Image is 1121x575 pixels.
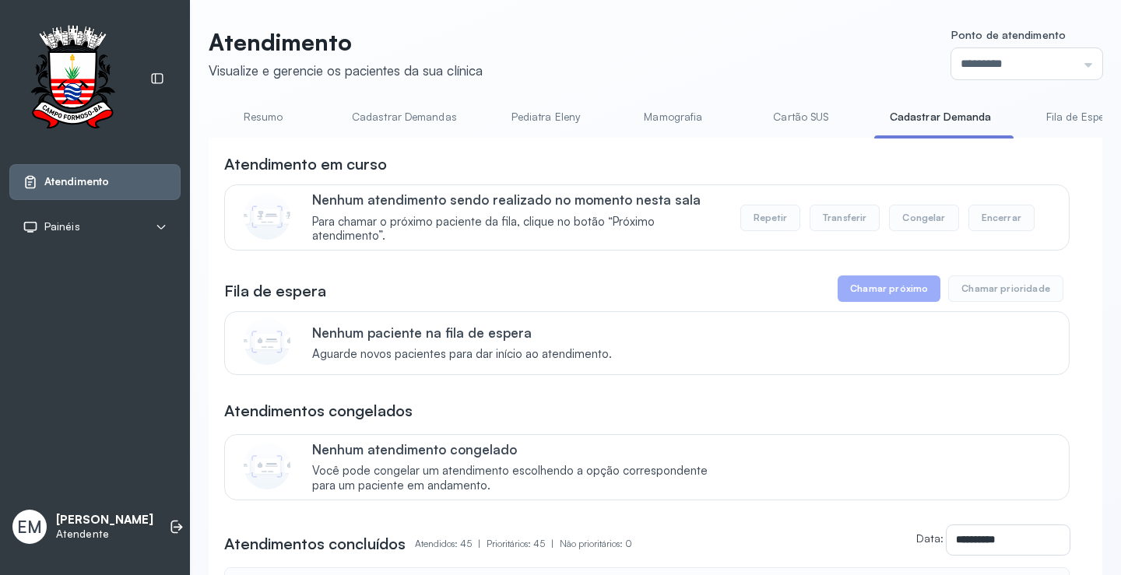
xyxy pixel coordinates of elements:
a: Cartão SUS [747,104,856,130]
p: Prioritários: 45 [487,533,560,555]
p: Nenhum atendimento sendo realizado no momento nesta sala [312,191,724,208]
button: Chamar próximo [838,275,940,302]
p: [PERSON_NAME] [56,513,153,528]
p: Atendente [56,528,153,541]
a: Pediatra Eleny [491,104,600,130]
label: Data: [916,531,944,545]
button: Transferir [810,205,880,231]
a: Cadastrar Demanda [874,104,1007,130]
button: Congelar [889,205,958,231]
p: Atendimento [209,28,483,56]
p: Atendidos: 45 [415,533,487,555]
button: Repetir [740,205,800,231]
span: Atendimento [44,175,109,188]
span: Aguarde novos pacientes para dar início ao atendimento. [312,347,612,362]
span: Para chamar o próximo paciente da fila, clique no botão “Próximo atendimento”. [312,215,724,244]
span: | [551,538,553,549]
div: Visualize e gerencie os pacientes da sua clínica [209,62,483,79]
p: Nenhum paciente na fila de espera [312,324,612,341]
h3: Fila de espera [224,280,326,302]
h3: Atendimentos congelados [224,400,413,422]
p: Não prioritários: 0 [560,533,632,555]
img: Imagem de CalloutCard [244,443,290,489]
h3: Atendimentos concluídos [224,533,406,555]
a: Mamografia [619,104,728,130]
a: Cadastrar Demandas [336,104,473,130]
button: Chamar prioridade [948,275,1063,302]
span: Você pode congelar um atendimento escolhendo a opção correspondente para um paciente em andamento. [312,464,724,493]
p: Nenhum atendimento congelado [312,441,724,458]
button: Encerrar [968,205,1035,231]
img: Imagem de CalloutCard [244,318,290,365]
h3: Atendimento em curso [224,153,387,175]
span: Ponto de atendimento [951,28,1066,41]
img: Imagem de CalloutCard [244,193,290,240]
img: Logotipo do estabelecimento [16,25,128,133]
span: | [478,538,480,549]
span: Painéis [44,220,80,233]
a: Atendimento [23,174,167,190]
a: Resumo [209,104,318,130]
